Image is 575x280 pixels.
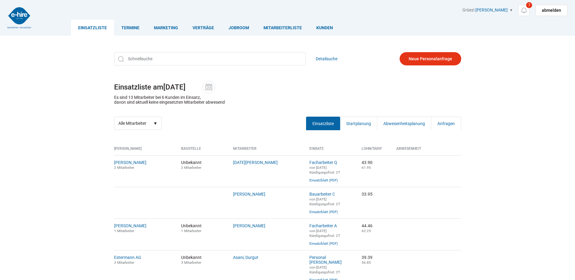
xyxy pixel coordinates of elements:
a: Verträge [185,20,221,36]
small: 2 Mitarbeiter [114,165,134,170]
small: 1 Mitarbeiter [181,229,201,233]
small: 3 Mitarbeiter [181,260,201,265]
a: Termine [114,20,147,36]
img: icon-date.svg [204,83,213,92]
a: Bauarbeiter C [309,192,335,197]
a: Startplanung [340,117,377,130]
a: [PERSON_NAME] [114,160,146,165]
img: logo2.png [8,7,31,28]
a: Einsatzblatt (PDF) [309,210,338,214]
a: Personal [PERSON_NAME] [309,255,342,265]
small: 56.85 [362,260,371,265]
span: Unbekannt [181,223,224,233]
a: Einsatzblatt (PDF) [309,241,338,246]
a: Asani, Durgut [233,255,258,260]
small: 2 Mitarbeiter [181,165,201,170]
a: Facharbeiter Q [309,160,337,165]
a: Neue Personalanfrage [400,52,461,65]
small: 62.25 [362,229,371,233]
a: Einsatzliste [306,117,340,130]
div: Grüezi [462,8,567,16]
a: Kunden [309,20,340,36]
a: Mitarbeiterliste [256,20,309,36]
small: 3 Mitarbeiter [114,260,134,265]
a: Anfragen [431,117,461,130]
nobr: 39.39 [362,255,372,260]
th: Baustelle [177,146,229,155]
a: [PERSON_NAME] [114,223,146,228]
a: Facharbeiter A [309,223,337,228]
small: von [DATE] Kündigungsfrist: 2T [309,197,340,206]
a: [PERSON_NAME] [475,8,508,12]
th: Lohn/Tarif [357,146,392,155]
nobr: 43.90 [362,160,372,165]
a: Detailsuche [316,52,337,65]
small: von [DATE] Kündigungsfrist: 2T [309,229,340,238]
a: Jobroom [221,20,256,36]
a: abmelden [535,5,567,16]
th: Mitarbeiter [228,146,305,155]
a: Einsatzblatt (PDF) [309,178,338,182]
a: Marketing [147,20,185,36]
small: von [DATE] Kündigungsfrist: 2T [309,265,340,274]
nobr: 44.46 [362,223,372,228]
p: Es sind 13 Mitarbeiter bei 6 Kunden im Einsatz, davon sind aktuell keine eingesetzten Mitarbeiter... [114,95,225,105]
nobr: 33.95 [362,192,372,197]
th: [PERSON_NAME] [114,146,177,155]
a: Einsatzliste [71,20,114,36]
a: 7 [518,5,529,16]
img: icon-notification.svg [520,7,528,14]
a: Estermann AG [114,255,141,260]
a: [DATE][PERSON_NAME] [233,160,278,165]
small: 61.95 [362,165,371,170]
span: Unbekannt [181,255,224,265]
h1: Einsatzliste am [114,81,461,93]
small: 1 Mitarbeiter [114,229,134,233]
span: 7 [526,2,532,8]
a: Abwesenheitsplanung [377,117,431,130]
th: Abwesenheit [392,146,461,155]
th: Einsatz [305,146,357,155]
a: [PERSON_NAME] [233,192,265,197]
small: von [DATE] Kündigungsfrist: 2T [309,165,340,175]
span: Unbekannt [181,160,224,170]
input: Schnellsuche [114,52,306,65]
a: [PERSON_NAME] [233,223,265,228]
